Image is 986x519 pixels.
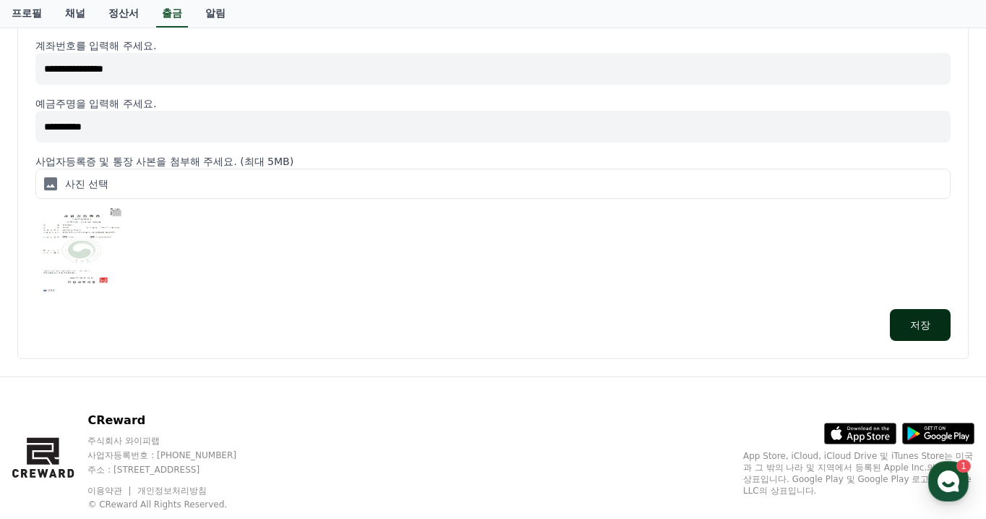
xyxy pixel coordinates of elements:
p: 사진 선택 [65,177,108,191]
span: 대화 [132,421,150,433]
p: 사업자등록번호 : [PHONE_NUMBER] [87,450,264,461]
img: Selected ID [35,205,128,298]
a: 개인정보처리방침 [137,486,207,496]
p: 사업자등록증 및 통장 사본을 첨부해 주세요. (최대 5MB) [35,154,951,169]
span: 홈 [46,421,54,432]
p: 예금주명을 입력해 주세요. [35,96,951,111]
p: 주소 : [STREET_ADDRESS] [87,464,264,476]
a: 1대화 [95,399,187,435]
p: 주식회사 와이피랩 [87,435,264,447]
p: 계좌번호를 입력해 주세요. [35,38,951,53]
span: 1 [147,398,152,410]
p: © CReward All Rights Reserved. [87,499,264,510]
a: 설정 [187,399,278,435]
p: CReward [87,412,264,429]
span: 설정 [223,421,241,432]
button: 저장 [890,309,951,341]
a: 홈 [4,399,95,435]
p: App Store, iCloud, iCloud Drive 및 iTunes Store는 미국과 그 밖의 나라 및 지역에서 등록된 Apple Inc.의 서비스 상표입니다. Goo... [743,450,974,497]
a: 이용약관 [87,486,133,496]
